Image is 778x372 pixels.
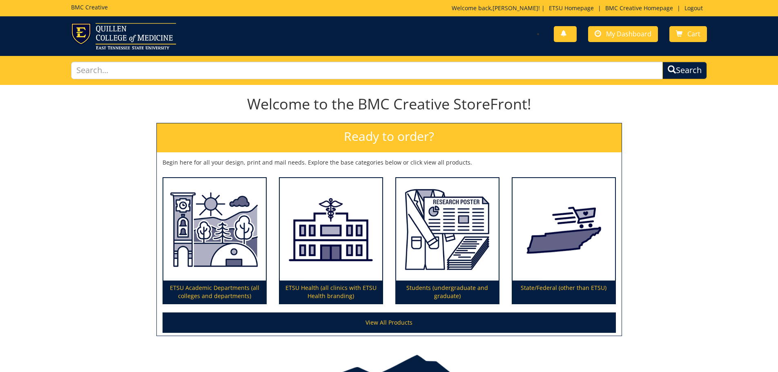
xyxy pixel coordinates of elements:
p: ETSU Health (all clinics with ETSU Health branding) [280,281,382,303]
h1: Welcome to the BMC Creative StoreFront! [156,96,622,112]
a: Cart [669,26,707,42]
a: My Dashboard [588,26,658,42]
p: Begin here for all your design, print and mail needs. Explore the base categories below or click ... [163,158,616,167]
p: ETSU Academic Departments (all colleges and departments) [163,281,266,303]
a: ETSU Health (all clinics with ETSU Health branding) [280,178,382,304]
button: Search [662,62,707,79]
p: Students (undergraduate and graduate) [396,281,499,303]
a: ETSU Homepage [545,4,598,12]
span: Cart [687,29,700,38]
p: State/Federal (other than ETSU) [513,281,615,303]
a: ETSU Academic Departments (all colleges and departments) [163,178,266,304]
a: Students (undergraduate and graduate) [396,178,499,304]
img: Students (undergraduate and graduate) [396,178,499,281]
a: Logout [680,4,707,12]
img: ETSU Health (all clinics with ETSU Health branding) [280,178,382,281]
img: ETSU logo [71,23,176,49]
a: State/Federal (other than ETSU) [513,178,615,304]
h2: Ready to order? [157,123,622,152]
a: BMC Creative Homepage [601,4,677,12]
span: My Dashboard [606,29,651,38]
img: State/Federal (other than ETSU) [513,178,615,281]
input: Search... [71,62,663,79]
a: [PERSON_NAME] [493,4,538,12]
p: Welcome back, ! | | | [452,4,707,12]
a: View All Products [163,312,616,333]
img: ETSU Academic Departments (all colleges and departments) [163,178,266,281]
h5: BMC Creative [71,4,108,10]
